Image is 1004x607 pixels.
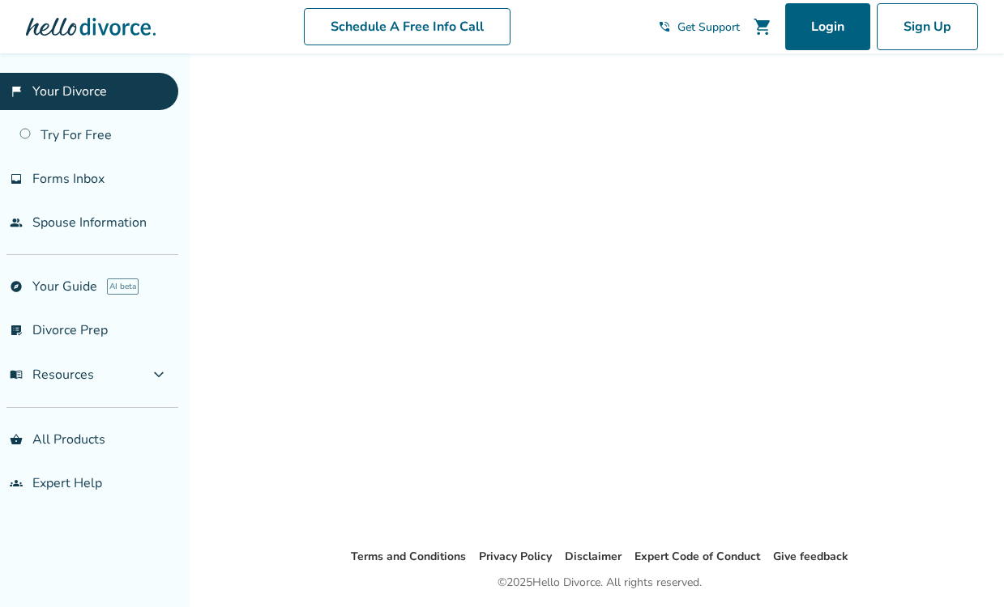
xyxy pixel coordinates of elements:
li: Disclaimer [565,547,622,567]
a: Expert Code of Conduct [634,549,760,564]
span: phone_in_talk [658,20,671,33]
a: Sign Up [877,3,978,50]
span: inbox [10,172,23,185]
a: Privacy Policy [479,549,552,564]
span: explore [10,280,23,293]
span: Get Support [677,19,740,35]
span: menu_book [10,368,23,381]
span: Forms Inbox [32,170,105,188]
a: Login [785,3,870,50]
a: phone_in_talkGet Support [658,19,740,35]
span: groups [10,477,23,490]
a: Terms and Conditions [351,549,466,564]
span: AI beta [107,278,139,295]
span: shopping_basket [10,433,23,446]
span: list_alt_check [10,324,23,337]
div: © 2025 Hello Divorce. All rights reserved. [498,573,702,592]
span: people [10,216,23,229]
li: Give feedback [773,547,848,567]
a: Schedule A Free Info Call [304,8,511,45]
span: expand_more [149,365,169,384]
span: flag_2 [10,85,23,98]
span: shopping_cart [753,17,772,36]
span: Resources [10,366,94,384]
